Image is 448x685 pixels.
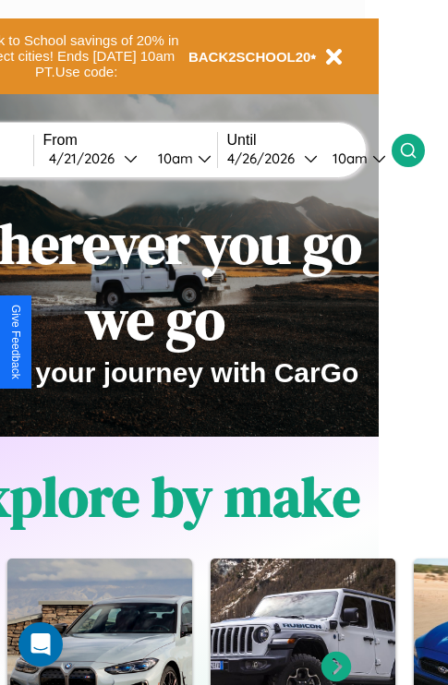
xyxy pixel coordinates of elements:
label: Until [227,132,392,149]
button: 10am [143,149,217,168]
div: Open Intercom Messenger [18,622,63,667]
div: Give Feedback [9,305,22,379]
div: 10am [323,150,372,167]
div: 4 / 21 / 2026 [49,150,124,167]
button: 10am [318,149,392,168]
b: BACK2SCHOOL20 [188,49,311,65]
button: 4/21/2026 [43,149,143,168]
div: 4 / 26 / 2026 [227,150,304,167]
div: 10am [149,150,198,167]
label: From [43,132,217,149]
